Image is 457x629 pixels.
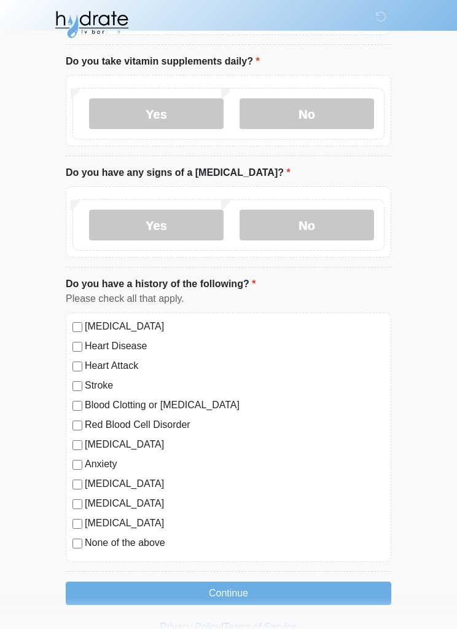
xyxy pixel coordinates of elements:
label: [MEDICAL_DATA] [85,516,385,531]
label: Heart Attack [85,359,385,374]
input: None of the above [72,539,82,549]
input: [MEDICAL_DATA] [72,500,82,510]
input: Heart Attack [72,362,82,372]
input: Red Blood Cell Disorder [72,421,82,431]
input: [MEDICAL_DATA] [72,323,82,333]
label: Yes [89,210,224,241]
label: Blood Clotting or [MEDICAL_DATA] [85,398,385,413]
label: [MEDICAL_DATA] [85,497,385,512]
label: Stroke [85,379,385,394]
input: Anxiety [72,461,82,470]
button: Continue [66,582,391,606]
label: [MEDICAL_DATA] [85,438,385,453]
input: Heart Disease [72,342,82,352]
label: Do you have any signs of a [MEDICAL_DATA]? [66,166,291,181]
label: [MEDICAL_DATA] [85,477,385,492]
label: Red Blood Cell Disorder [85,418,385,433]
label: No [240,99,374,130]
label: Do you have a history of the following? [66,277,256,292]
label: [MEDICAL_DATA] [85,320,385,334]
input: Stroke [72,382,82,392]
label: No [240,210,374,241]
label: Yes [89,99,224,130]
label: None of the above [85,536,385,551]
img: Hydrate IV Bar - Glendale Logo [53,9,130,40]
input: [MEDICAL_DATA] [72,480,82,490]
input: [MEDICAL_DATA] [72,441,82,451]
input: Blood Clotting or [MEDICAL_DATA] [72,402,82,411]
label: Heart Disease [85,339,385,354]
label: Anxiety [85,457,385,472]
input: [MEDICAL_DATA] [72,520,82,529]
label: Do you take vitamin supplements daily? [66,55,260,69]
div: Please check all that apply. [66,292,391,307]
